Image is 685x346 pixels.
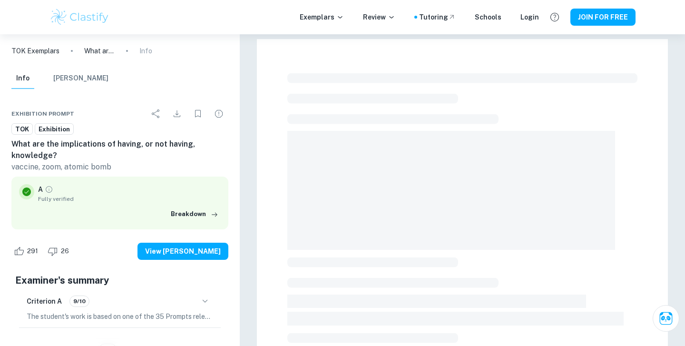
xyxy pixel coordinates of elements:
p: The student's work is based on one of the 35 Prompts released by the IBO for the examination sess... [27,311,213,322]
p: A [38,184,43,195]
div: Report issue [209,104,228,123]
h6: Criterion A [27,296,62,306]
span: Exhibition [35,125,73,134]
div: Share [147,104,166,123]
button: Help and Feedback [547,9,563,25]
p: vaccine, zoom, atomic bomb [11,161,228,173]
span: 291 [22,247,43,256]
a: TOK Exemplars [11,46,59,56]
a: Tutoring [419,12,456,22]
img: Clastify logo [49,8,110,27]
div: Dislike [45,244,74,259]
a: Login [520,12,539,22]
div: Like [11,244,43,259]
span: TOK [12,125,32,134]
a: Schools [475,12,501,22]
button: JOIN FOR FREE [570,9,636,26]
p: Exemplars [300,12,344,22]
button: [PERSON_NAME] [53,68,108,89]
button: Breakdown [168,207,221,221]
button: Info [11,68,34,89]
div: Download [167,104,186,123]
p: Review [363,12,395,22]
div: Bookmark [188,104,207,123]
a: Exhibition [35,123,74,135]
span: Fully verified [38,195,221,203]
p: Info [139,46,152,56]
button: View [PERSON_NAME] [137,243,228,260]
span: 9/10 [70,297,89,306]
span: 26 [56,247,74,256]
button: Ask Clai [653,305,679,332]
p: What are the implications of having, or not having, knowledge? [84,46,115,56]
a: TOK [11,123,33,135]
span: Exhibition Prompt [11,109,74,118]
a: Grade fully verified [45,185,53,194]
h5: Examiner's summary [15,273,225,287]
h6: What are the implications of having, or not having, knowledge? [11,138,228,161]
